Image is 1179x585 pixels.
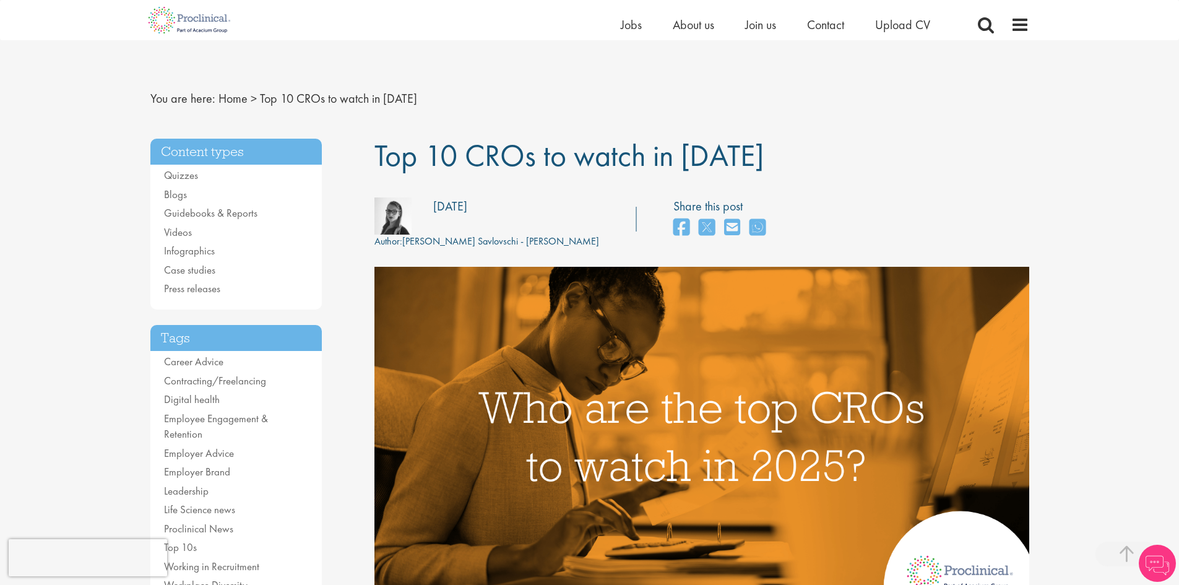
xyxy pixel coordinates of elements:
span: Author: [374,235,402,248]
a: Quizzes [164,168,198,182]
h3: Content types [150,139,322,165]
iframe: reCAPTCHA [9,539,167,576]
span: Top 10 CROs to watch in [DATE] [374,136,764,175]
span: Top 10 CROs to watch in [DATE] [260,90,417,106]
span: You are here: [150,90,215,106]
h3: Tags [150,325,322,352]
a: Join us [745,17,776,33]
a: Guidebooks & Reports [164,206,257,220]
a: Jobs [621,17,642,33]
img: Chatbot [1139,545,1176,582]
a: Infographics [164,244,215,258]
a: share on facebook [673,215,689,241]
a: Contracting/Freelancing [164,374,266,388]
a: Working in Recruitment [164,560,259,573]
a: Employer Brand [164,465,230,479]
a: Press releases [164,282,220,295]
a: share on email [724,215,740,241]
label: Share this post [673,197,772,215]
a: Contact [807,17,844,33]
a: Employee Engagement & Retention [164,412,268,441]
a: Videos [164,225,192,239]
div: [DATE] [433,197,467,215]
div: [PERSON_NAME] Savlovschi - [PERSON_NAME] [374,235,599,249]
a: Leadership [164,484,209,498]
img: fff6768c-7d58-4950-025b-08d63f9598ee [374,197,412,235]
a: Top 10s [164,540,197,554]
a: Digital health [164,392,220,406]
a: Life Science news [164,503,235,516]
a: About us [673,17,714,33]
a: share on whats app [749,215,766,241]
a: share on twitter [699,215,715,241]
a: Career Advice [164,355,223,368]
a: Employer Advice [164,446,234,460]
a: Proclinical News [164,522,233,535]
a: breadcrumb link [218,90,248,106]
a: Case studies [164,263,215,277]
a: Upload CV [875,17,930,33]
a: Blogs [164,188,187,201]
span: > [251,90,257,106]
